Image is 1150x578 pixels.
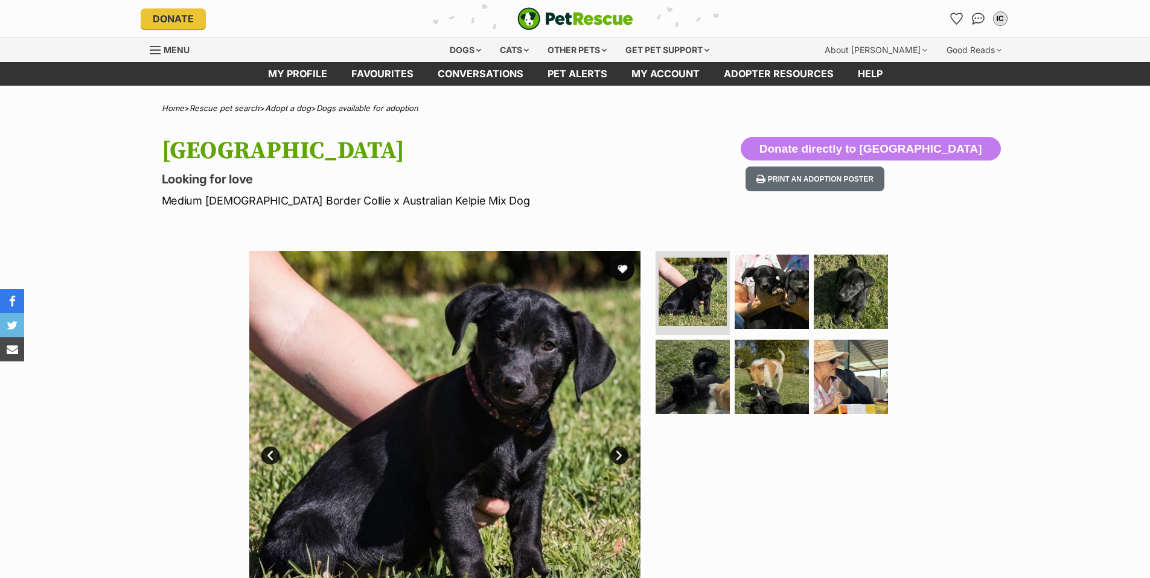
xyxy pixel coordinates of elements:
[846,62,895,86] a: Help
[162,192,672,209] p: Medium [DEMOGRAPHIC_DATA] Border Collie x Australian Kelpie Mix Dog
[610,257,634,281] button: favourite
[972,13,985,25] img: chat-41dd97257d64d25036548639549fe6c8038ab92f7586957e7f3b1b290dea8141.svg
[339,62,426,86] a: Favourites
[947,9,966,28] a: Favourites
[659,258,727,326] img: Photo of Paris
[517,7,633,30] img: logo-e224e6f780fb5917bec1dbf3a21bbac754714ae5b6737aabdf751b685950b380.svg
[991,9,1010,28] button: My account
[491,38,537,62] div: Cats
[617,38,718,62] div: Get pet support
[535,62,619,86] a: Pet alerts
[539,38,615,62] div: Other pets
[265,103,311,113] a: Adopt a dog
[190,103,260,113] a: Rescue pet search
[735,340,809,414] img: Photo of Paris
[132,104,1019,113] div: > > >
[426,62,535,86] a: conversations
[814,340,888,414] img: Photo of Paris
[814,255,888,329] img: Photo of Paris
[741,137,1001,161] button: Donate directly to [GEOGRAPHIC_DATA]
[656,340,730,414] img: Photo of Paris
[610,446,628,465] a: Next
[994,13,1006,25] div: IC
[162,171,672,188] p: Looking for love
[164,45,190,55] span: Menu
[316,103,418,113] a: Dogs available for adoption
[969,9,988,28] a: Conversations
[619,62,712,86] a: My account
[256,62,339,86] a: My profile
[517,7,633,30] a: PetRescue
[162,103,184,113] a: Home
[947,9,1010,28] ul: Account quick links
[162,137,672,165] h1: [GEOGRAPHIC_DATA]
[735,255,809,329] img: Photo of Paris
[141,8,206,29] a: Donate
[261,446,280,465] a: Prev
[938,38,1010,62] div: Good Reads
[150,38,198,60] a: Menu
[816,38,936,62] div: About [PERSON_NAME]
[441,38,490,62] div: Dogs
[712,62,846,86] a: Adopter resources
[746,167,884,191] button: Print an adoption poster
